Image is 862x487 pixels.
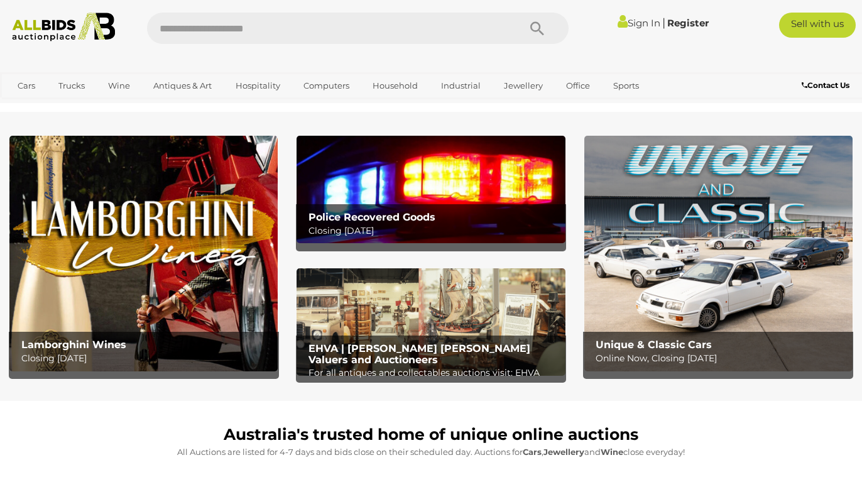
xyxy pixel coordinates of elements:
b: Unique & Classic Cars [596,339,712,351]
p: Online Now, Closing [DATE] [596,351,847,366]
b: Contact Us [802,80,849,90]
a: Jewellery [496,75,551,96]
a: Contact Us [802,79,853,92]
a: Industrial [433,75,489,96]
button: Search [506,13,569,44]
a: Hospitality [227,75,288,96]
a: Sell with us [779,13,856,38]
p: For all antiques and collectables auctions visit: EHVA [308,365,560,381]
a: Police Recovered Goods Police Recovered Goods Closing [DATE] [297,136,565,243]
img: Allbids.com.au [6,13,121,41]
b: Lamborghini Wines [21,339,126,351]
img: Police Recovered Goods [297,136,565,243]
a: Wine [100,75,138,96]
strong: Wine [601,447,623,457]
p: All Auctions are listed for 4-7 days and bids close on their scheduled day. Auctions for , and cl... [16,445,846,459]
a: [GEOGRAPHIC_DATA] [9,96,115,117]
a: Office [558,75,598,96]
b: Police Recovered Goods [308,211,435,223]
a: Sign In [618,17,660,29]
a: Trucks [50,75,93,96]
p: Closing [DATE] [21,351,273,366]
a: Computers [295,75,357,96]
a: Register [667,17,709,29]
span: | [662,16,665,30]
a: Household [364,75,426,96]
img: Lamborghini Wines [9,136,278,371]
a: Cars [9,75,43,96]
p: Closing [DATE] [308,223,560,239]
img: Unique & Classic Cars [584,136,853,371]
a: Sports [605,75,647,96]
a: Lamborghini Wines Lamborghini Wines Closing [DATE] [9,136,278,371]
a: Unique & Classic Cars Unique & Classic Cars Online Now, Closing [DATE] [584,136,853,371]
strong: Cars [523,447,542,457]
strong: Jewellery [543,447,584,457]
a: EHVA | Evans Hastings Valuers and Auctioneers EHVA | [PERSON_NAME] [PERSON_NAME] Valuers and Auct... [297,268,565,376]
h1: Australia's trusted home of unique online auctions [16,426,846,444]
img: EHVA | Evans Hastings Valuers and Auctioneers [297,268,565,376]
b: EHVA | [PERSON_NAME] [PERSON_NAME] Valuers and Auctioneers [308,342,530,366]
a: Antiques & Art [145,75,220,96]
